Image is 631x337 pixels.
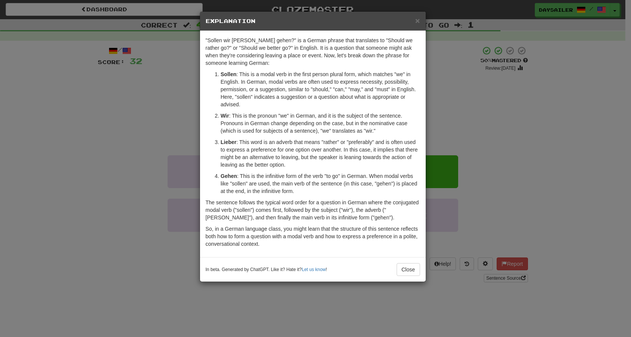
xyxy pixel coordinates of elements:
p: : This is the pronoun "we" in German, and it is the subject of the sentence. Pronouns in German c... [221,112,420,135]
p: : This is a modal verb in the first person plural form, which matches "we" in English. In German,... [221,70,420,108]
strong: Gehen [221,173,237,179]
p: The sentence follows the typical word order for a question in German where the conjugated modal v... [206,199,420,221]
a: Let us know [302,267,326,272]
strong: Lieber [221,139,237,145]
p: : This word is an adverb that means "rather" or "preferably" and is often used to express a prefe... [221,138,420,168]
button: Close [415,17,420,25]
p: So, in a German language class, you might learn that the structure of this sentence reflects both... [206,225,420,248]
p: "Sollen wir [PERSON_NAME] gehen?" is a German phrase that translates to "Should we rather go?" or... [206,37,420,67]
p: : This is the infinitive form of the verb "to go" in German. When modal verbs like "sollen" are u... [221,172,420,195]
strong: Wir [221,113,229,119]
button: Close [397,263,420,276]
span: × [415,16,420,25]
strong: Sollen [221,71,237,77]
small: In beta. Generated by ChatGPT. Like it? Hate it? ! [206,267,327,273]
h5: Explanation [206,17,420,25]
